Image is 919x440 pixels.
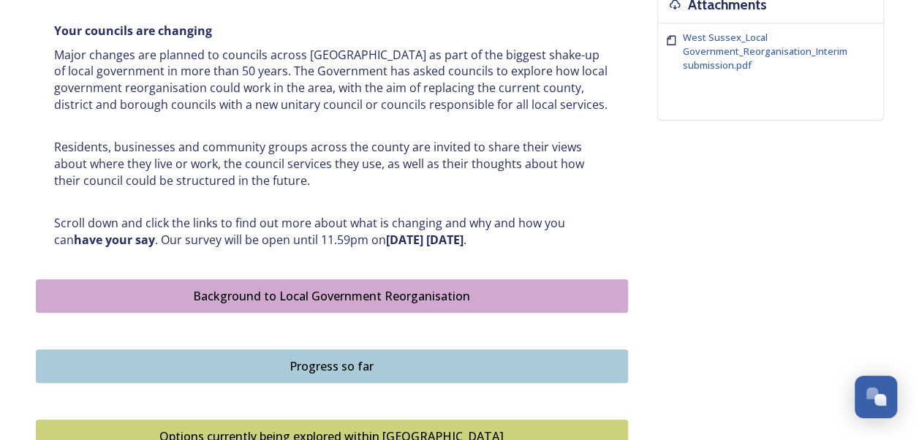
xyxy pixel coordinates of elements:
[683,31,847,72] span: West Sussex_Local Government_Reorganisation_Interim submission.pdf
[426,232,464,248] strong: [DATE]
[855,376,897,418] button: Open Chat
[386,232,423,248] strong: [DATE]
[44,357,620,375] div: Progress so far
[54,23,212,39] strong: Your councils are changing
[36,279,628,313] button: Background to Local Government Reorganisation
[54,139,610,189] p: Residents, businesses and community groups across the county are invited to share their views abo...
[44,287,620,305] div: Background to Local Government Reorganisation
[36,349,628,383] button: Progress so far
[74,232,155,248] strong: have your say
[54,215,610,248] p: Scroll down and click the links to find out more about what is changing and why and how you can ....
[54,47,610,113] p: Major changes are planned to councils across [GEOGRAPHIC_DATA] as part of the biggest shake-up of...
